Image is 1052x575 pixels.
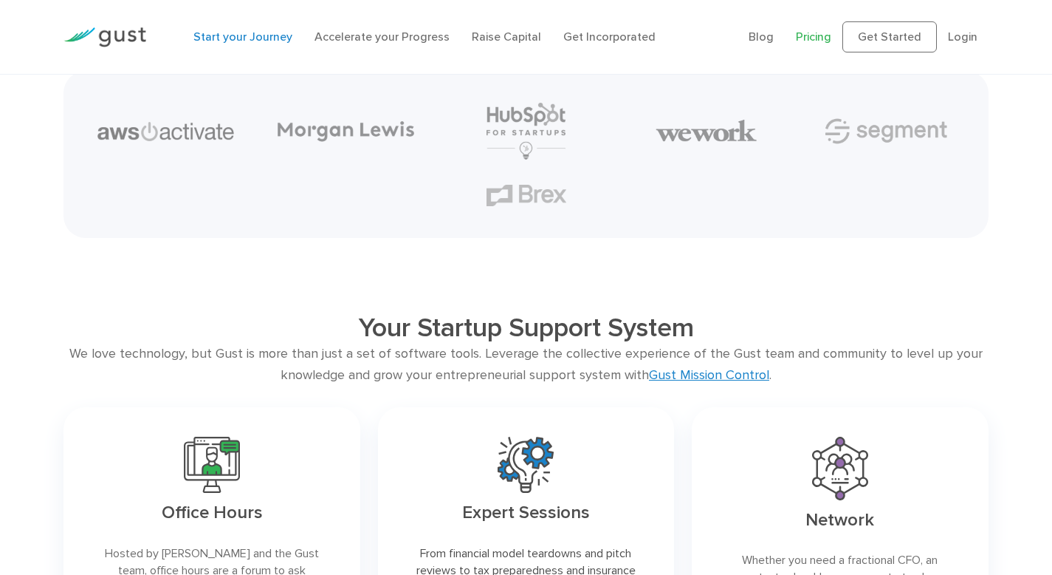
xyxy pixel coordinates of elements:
[314,30,450,44] a: Accelerate your Progress
[487,103,565,160] img: Hubspot
[193,30,292,44] a: Start your Journey
[656,118,757,143] img: We Work
[948,30,977,44] a: Login
[487,185,566,206] img: Brex
[649,367,769,383] a: Gust Mission Control
[796,30,831,44] a: Pricing
[278,121,414,142] img: Morgan Lewis
[842,21,937,52] a: Get Started
[472,30,541,44] a: Raise Capital
[157,312,896,344] h2: Your Startup Support System
[63,27,146,47] img: Gust Logo
[63,344,989,387] div: We love technology, but Gust is more than just a set of software tools. Leverage the collective e...
[749,30,774,44] a: Blog
[97,122,234,141] img: Aws
[824,106,949,157] img: Segment
[563,30,656,44] a: Get Incorporated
